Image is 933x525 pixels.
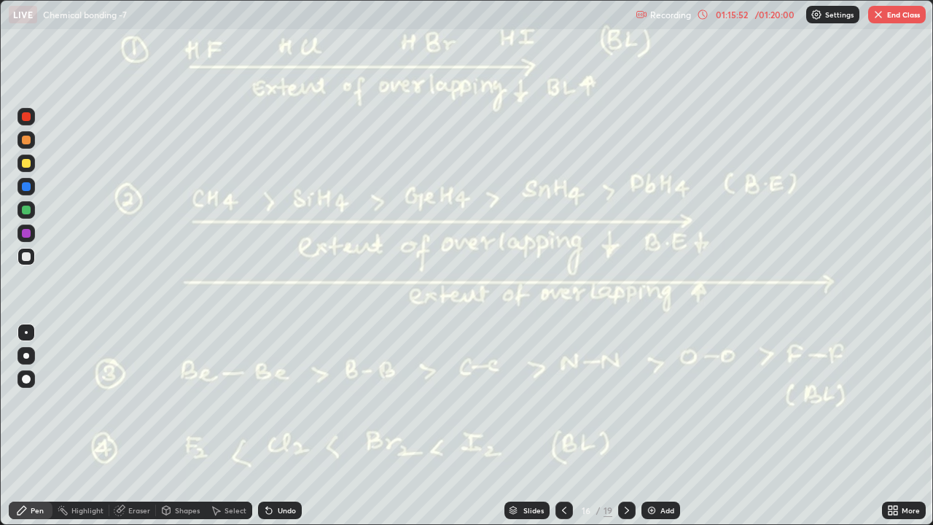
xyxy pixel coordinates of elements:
[604,504,612,517] div: 19
[523,507,544,514] div: Slides
[868,6,926,23] button: End Class
[13,9,33,20] p: LIVE
[596,506,601,515] div: /
[873,9,884,20] img: end-class-cross
[128,507,150,514] div: Eraser
[752,10,797,19] div: / 01:20:00
[225,507,246,514] div: Select
[579,506,593,515] div: 16
[711,10,752,19] div: 01:15:52
[646,505,657,516] img: add-slide-button
[650,9,691,20] p: Recording
[902,507,920,514] div: More
[636,9,647,20] img: recording.375f2c34.svg
[31,507,44,514] div: Pen
[278,507,296,514] div: Undo
[660,507,674,514] div: Add
[43,9,127,20] p: Chemical bonding -7
[811,9,822,20] img: class-settings-icons
[825,11,854,18] p: Settings
[175,507,200,514] div: Shapes
[71,507,104,514] div: Highlight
